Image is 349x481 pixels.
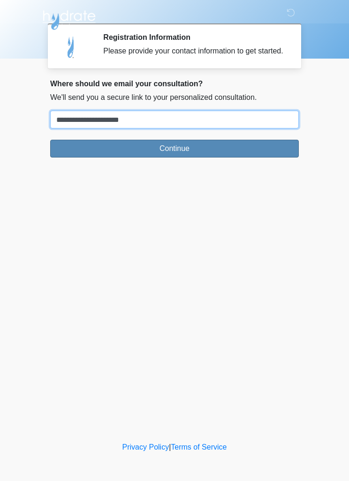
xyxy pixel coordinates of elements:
[122,443,169,451] a: Privacy Policy
[169,443,171,451] a: |
[50,140,299,158] button: Continue
[50,79,299,88] h2: Where should we email your consultation?
[171,443,227,451] a: Terms of Service
[103,45,285,57] div: Please provide your contact information to get started.
[41,7,97,30] img: Hydrate IV Bar - Scottsdale Logo
[57,33,85,61] img: Agent Avatar
[50,92,299,103] p: We'll send you a secure link to your personalized consultation.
